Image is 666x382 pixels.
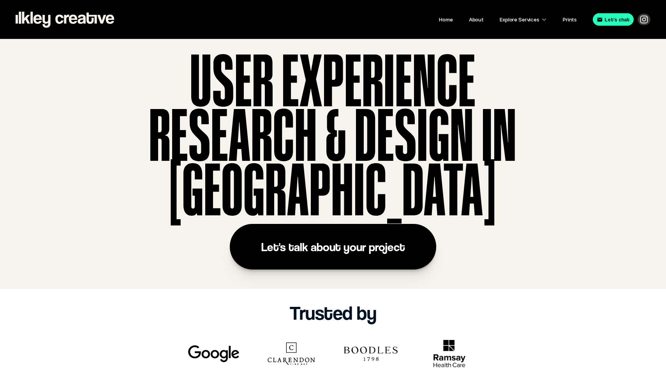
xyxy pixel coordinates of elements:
[439,16,453,23] a: Home
[263,342,321,365] img: Clarendon Fine Art
[188,343,239,364] img: Google
[344,343,398,364] img: Boodles
[605,14,630,25] p: Let's chat
[138,51,528,214] h1: USER EXPERIENCE RESEARCH & DESIGN in [GEOGRAPHIC_DATA]
[469,16,484,23] a: About
[421,340,478,367] img: Ramsay
[593,13,634,26] a: Let's chat
[230,224,436,269] a: Let's talk about your project
[500,14,539,25] p: Explore Services
[563,16,577,23] a: Prints
[261,239,405,254] p: Let's talk about your project
[290,301,376,324] h2: Trusted by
